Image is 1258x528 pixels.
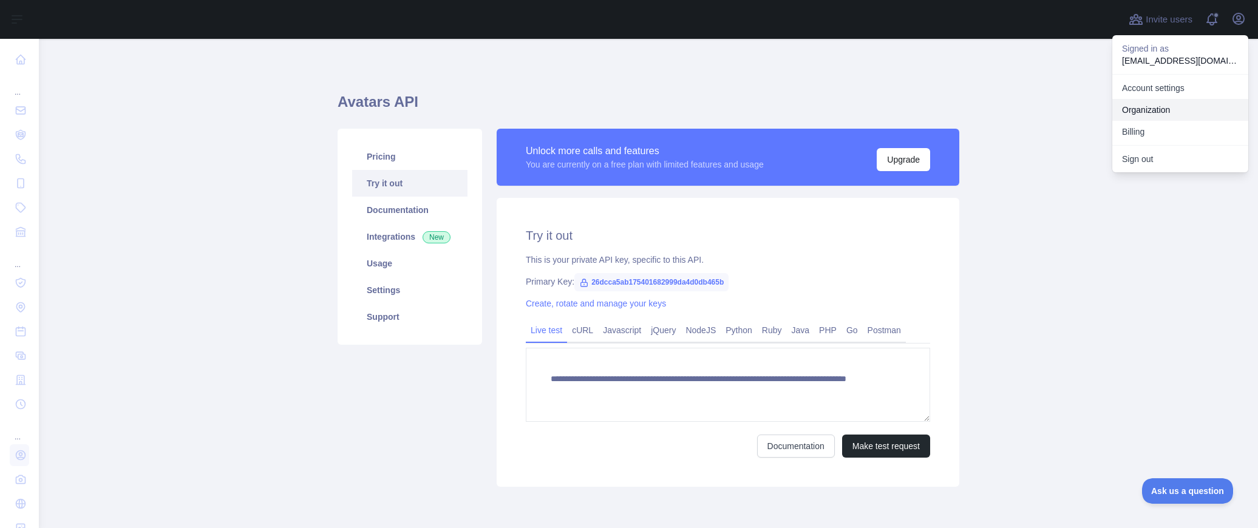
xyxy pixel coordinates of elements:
span: 26dcca5ab175401682999da4d0db465b [574,273,729,291]
a: Pricing [352,143,467,170]
div: ... [10,418,29,442]
button: Sign out [1112,148,1248,170]
a: Account settings [1112,77,1248,99]
div: This is your private API key, specific to this API. [526,254,930,266]
p: [EMAIL_ADDRESS][DOMAIN_NAME] [1122,55,1239,67]
a: cURL [567,320,598,340]
a: Settings [352,277,467,303]
div: Primary Key: [526,276,930,288]
div: ... [10,73,29,97]
a: jQuery [646,320,681,340]
div: ... [10,245,29,269]
a: Usage [352,250,467,277]
a: Ruby [757,320,787,340]
a: Support [352,303,467,330]
button: Upgrade [877,148,930,171]
span: New [423,231,450,243]
span: Invite users [1146,13,1192,27]
a: Live test [526,320,567,340]
a: Postman [863,320,906,340]
a: NodeJS [681,320,721,340]
a: Organization [1112,99,1248,121]
p: Signed in as [1122,42,1239,55]
button: Billing [1112,121,1248,143]
div: You are currently on a free plan with limited features and usage [526,158,764,171]
a: Documentation [757,435,835,458]
button: Invite users [1126,10,1195,29]
a: Try it out [352,170,467,197]
a: Create, rotate and manage your keys [526,299,666,308]
a: Documentation [352,197,467,223]
iframe: Toggle Customer Support [1142,478,1234,504]
a: Javascript [598,320,646,340]
h1: Avatars API [338,92,959,121]
a: Java [787,320,815,340]
h2: Try it out [526,227,930,244]
button: Make test request [842,435,930,458]
a: Go [841,320,863,340]
a: PHP [814,320,841,340]
a: Python [721,320,757,340]
a: Integrations New [352,223,467,250]
div: Unlock more calls and features [526,144,764,158]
